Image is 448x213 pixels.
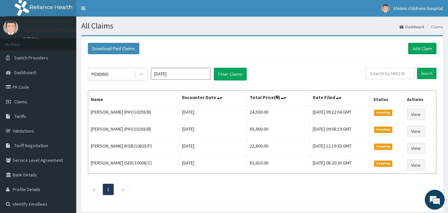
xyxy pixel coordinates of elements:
a: Previous page [92,186,95,192]
li: Claims [425,24,443,30]
td: [PERSON_NAME] (PAY/10293/B) [88,123,179,140]
td: 24,500.00 [247,106,310,123]
a: Page 1 is your current page [107,186,109,192]
input: Search by HMO ID [366,68,415,79]
td: 65,900.00 [247,123,310,140]
div: PENDING [92,71,108,77]
th: Actions [404,91,436,106]
a: View [407,160,425,171]
button: Filter Claims [214,68,247,80]
th: Name [88,91,179,106]
span: Pending [374,160,392,166]
a: Next page [121,186,124,192]
button: Download Paid Claims [88,43,139,54]
td: [DATE] [179,157,247,174]
span: Pending [374,110,392,116]
span: Tariff Negotiation [14,143,48,149]
td: [DATE] [179,123,247,140]
a: Add Claim [408,43,436,54]
span: Claims [14,99,27,105]
span: Switch Providers [14,55,48,61]
th: Status [371,91,404,106]
input: Search [417,68,436,79]
span: Tariffs [14,113,26,119]
td: [DATE] 12:19:33 GMT [310,140,371,157]
img: User Image [381,4,390,13]
th: Total Price(₦) [247,91,310,106]
a: View [407,109,425,120]
td: [DATE] [179,106,247,123]
td: 83,610.00 [247,157,310,174]
input: Select Month and Year [151,68,211,80]
td: [DATE] 09:22:04 GMT [310,106,371,123]
h1: All Claims [81,22,443,30]
td: [DATE] 09:08:19 GMT [310,123,371,140]
td: [DATE] [179,140,247,157]
span: lifeline childrens hospital [394,5,443,11]
td: 22,800.00 [247,140,310,157]
td: [PERSON_NAME] (PAY/10293/B) [88,106,179,123]
td: [DATE] 08:20:26 GMT [310,157,371,174]
a: Dashboard [400,24,424,30]
th: Encounter Date [179,91,247,106]
a: View [407,143,425,154]
td: [PERSON_NAME] (KSB/10825/F) [88,140,179,157]
img: User Image [3,20,18,35]
span: Pending [374,127,392,133]
span: Dashboard [14,69,36,75]
p: lifeline childrens hospital [23,27,89,33]
th: Date Filed [310,91,371,106]
span: Pending [374,144,392,150]
a: View [407,126,425,137]
a: Online [23,36,39,41]
td: [PERSON_NAME] (SER/10008/C) [88,157,179,174]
